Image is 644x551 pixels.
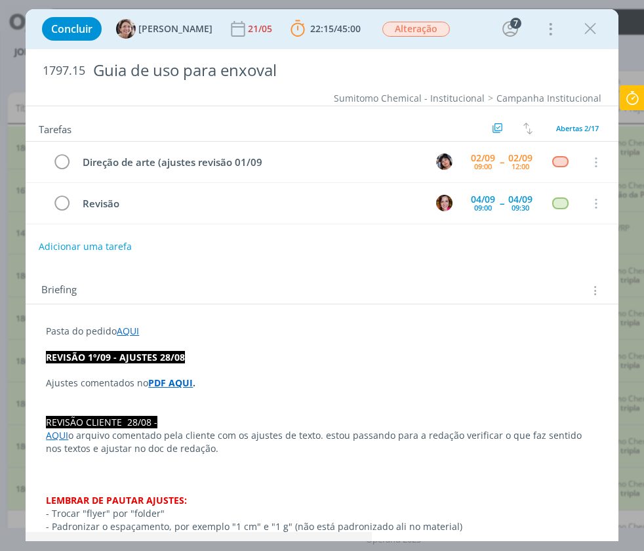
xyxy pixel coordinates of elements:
span: [PERSON_NAME] [138,24,212,33]
div: Direção de arte (ajustes revisão 01/09 [77,154,424,171]
span: / [334,22,337,35]
div: 12:00 [512,163,529,170]
button: 22:15/45:00 [287,18,364,39]
strong: REVISÃO 1º/09 - AJUSTES 28/08 [46,351,185,363]
span: 22:15 [310,22,334,35]
div: 04/09 [508,195,533,204]
p: Pasta do pedido [46,325,597,338]
p: - Padronizar o espaçamento, por exemplo "1 cm" e "1 g" (não está padronizado ali no material) [46,520,597,533]
a: AQUI [117,325,139,337]
span: REVISÃO CLIENTE 28/08 - [46,416,157,428]
a: Campanha Institucional [496,92,601,104]
a: PDF AQUI [148,377,193,389]
div: 09:00 [474,163,492,170]
p: o arquivo comentado pela cliente com os ajustes de texto. estou passando para a redação verificar... [46,429,597,455]
div: 21/05 [248,24,275,33]
button: Alteração [382,21,451,37]
div: dialog [26,9,618,541]
div: 7 [510,18,521,29]
p: Ajustes comentados no [46,377,597,390]
a: AQUI [46,429,68,441]
img: arrow-down-up.svg [523,123,533,134]
span: -- [500,199,504,208]
img: E [436,153,453,170]
button: B [435,194,454,213]
p: - Trocar "flyer" por "folder" [46,507,597,520]
strong: LEMBRAR DE PAUTAR AJUSTES: [46,494,187,506]
span: Abertas 2/17 [556,123,599,133]
span: Alteração [382,22,450,37]
span: 1797.15 [43,64,85,78]
button: E [435,152,454,172]
button: 7 [500,18,521,39]
button: Concluir [42,17,102,41]
img: A [116,19,136,39]
a: Sumitomo Chemical - Institucional [334,92,485,104]
div: 04/09 [471,195,495,204]
div: 09:00 [474,204,492,211]
span: -- [500,157,504,167]
div: 09:30 [512,204,529,211]
span: 45:00 [337,22,361,35]
div: Revisão [77,195,424,212]
button: Adicionar uma tarefa [38,235,132,258]
img: B [436,195,453,211]
span: Tarefas [39,120,71,136]
div: 02/09 [471,153,495,163]
button: A[PERSON_NAME] [116,19,212,39]
div: Guia de uso para enxoval [88,54,601,87]
strong: . [193,377,195,389]
div: 02/09 [508,153,533,163]
span: Briefing [41,282,77,299]
span: Concluir [51,24,92,34]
